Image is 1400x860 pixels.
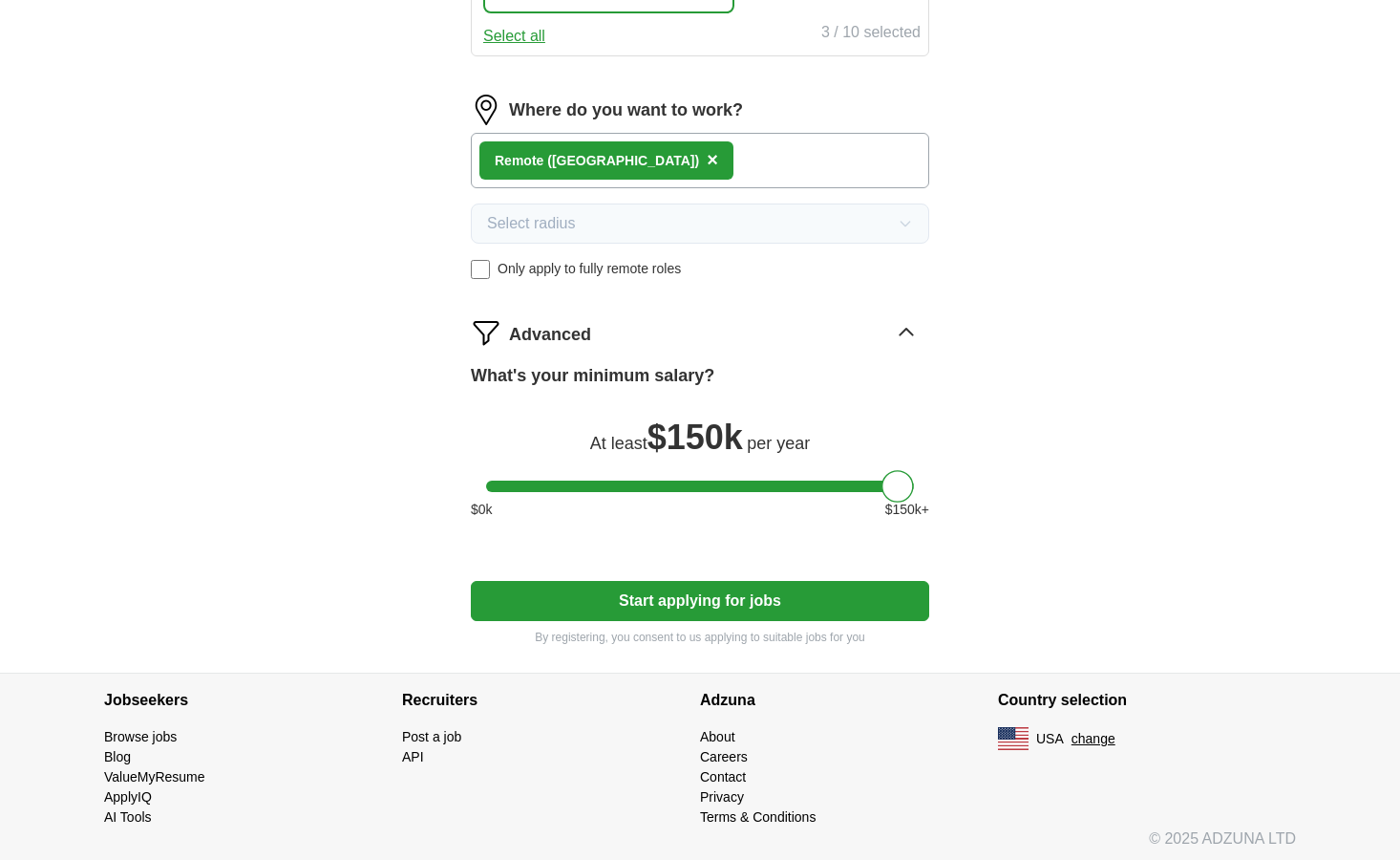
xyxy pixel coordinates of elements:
[471,317,501,348] img: filter
[104,729,177,744] a: Browse jobs
[402,749,424,764] a: API
[509,322,591,348] span: Advanced
[700,789,744,805] a: Privacy
[402,729,461,744] a: Post a job
[483,25,545,48] button: Select all
[509,97,743,123] label: Where do you want to work?
[498,259,681,279] span: Only apply to fully remote roles
[471,95,501,125] img: location.png
[998,727,1029,750] img: US flag
[471,581,929,621] button: Start applying for jobs
[700,769,746,785] a: Contact
[700,729,735,744] a: About
[1036,729,1064,749] span: USA
[1071,729,1115,749] button: change
[104,809,152,825] a: AI Tools
[700,809,816,825] a: Terms & Conditions
[647,418,743,457] span: $ 150k
[104,749,131,764] a: Blog
[707,149,718,170] span: ×
[821,21,921,48] div: 3 / 10 selected
[104,789,152,805] a: ApplyIQ
[471,500,493,520] span: $ 0 k
[495,151,699,171] div: Remote ([GEOGRAPHIC_DATA])
[700,749,748,764] a: Careers
[707,146,718,175] button: ×
[747,434,810,453] span: per year
[104,769,205,785] a: ValueMyResume
[998,674,1296,727] h4: Country selection
[487,212,576,235] span: Select radius
[471,260,490,279] input: Only apply to fully remote roles
[885,500,929,520] span: $ 150 k+
[471,204,929,244] button: Select radius
[471,363,714,389] label: What's your minimum salary?
[590,434,647,453] span: At least
[471,629,929,646] p: By registering, you consent to us applying to suitable jobs for you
